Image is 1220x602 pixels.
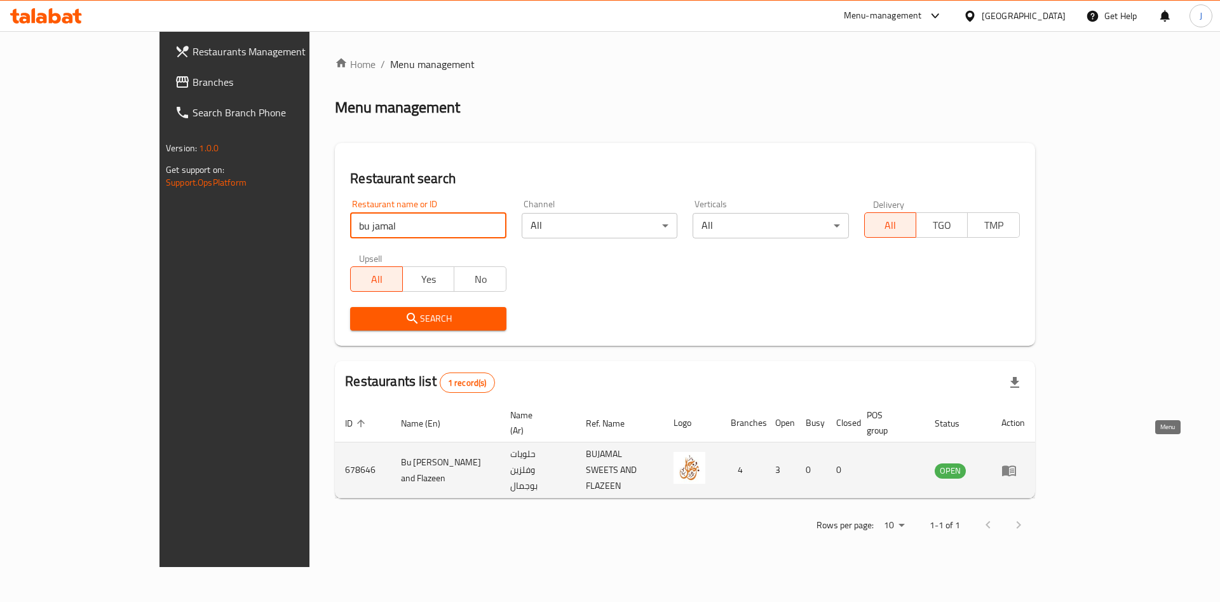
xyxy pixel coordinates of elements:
[440,377,494,389] span: 1 record(s)
[345,372,494,393] h2: Restaurants list
[408,270,449,289] span: Yes
[166,174,247,191] a: Support.OpsPlatform
[982,9,1066,23] div: [GEOGRAPHIC_DATA]
[721,404,765,442] th: Branches
[199,140,219,156] span: 1.0.0
[350,213,506,238] input: Search for restaurant name or ID..
[826,442,857,498] td: 0
[663,404,721,442] th: Logo
[193,44,353,59] span: Restaurants Management
[844,8,922,24] div: Menu-management
[390,57,475,72] span: Menu management
[674,452,705,484] img: Bu Jamal Sweets and Flazeen
[522,213,677,238] div: All
[916,212,968,238] button: TGO
[459,270,501,289] span: No
[335,57,1035,72] nav: breadcrumb
[193,74,353,90] span: Branches
[356,270,397,289] span: All
[870,216,911,235] span: All
[350,307,506,331] button: Search
[166,140,197,156] span: Version:
[1200,9,1202,23] span: J
[401,416,457,431] span: Name (En)
[765,404,796,442] th: Open
[873,200,905,209] label: Delivery
[193,105,353,120] span: Search Branch Phone
[921,216,963,235] span: TGO
[935,463,966,478] span: OPEN
[345,416,369,431] span: ID
[500,442,576,498] td: حلويات وفلزين بوجمال
[576,442,663,498] td: BUJAMAL SWEETS AND FLAZEEN
[879,516,909,535] div: Rows per page:
[693,213,848,238] div: All
[440,373,495,393] div: Total records count
[935,463,966,479] div: OPEN
[335,97,460,118] h2: Menu management
[454,266,506,292] button: No
[510,407,560,438] span: Name (Ar)
[796,404,826,442] th: Busy
[381,57,385,72] li: /
[165,97,363,128] a: Search Branch Phone
[350,169,1020,188] h2: Restaurant search
[864,212,916,238] button: All
[166,161,224,178] span: Get support on:
[796,442,826,498] td: 0
[721,442,765,498] td: 4
[350,266,402,292] button: All
[586,416,641,431] span: Ref. Name
[1000,367,1030,398] div: Export file
[867,407,909,438] span: POS group
[359,254,383,263] label: Upsell
[930,517,960,533] p: 1-1 of 1
[967,212,1019,238] button: TMP
[817,517,874,533] p: Rows per page:
[826,404,857,442] th: Closed
[335,404,1035,498] table: enhanced table
[973,216,1014,235] span: TMP
[765,442,796,498] td: 3
[391,442,500,498] td: Bu [PERSON_NAME] and Flazeen
[935,416,976,431] span: Status
[360,311,496,327] span: Search
[991,404,1035,442] th: Action
[165,36,363,67] a: Restaurants Management
[402,266,454,292] button: Yes
[165,67,363,97] a: Branches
